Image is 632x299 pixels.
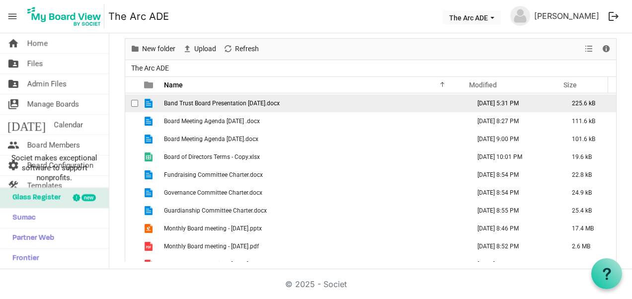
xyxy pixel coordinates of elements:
[161,148,467,166] td: Board of Directors Terms - Copy.xlsx is template cell column header Name
[161,166,467,184] td: Fundraising Committee Charter.docx is template cell column header Name
[27,94,79,114] span: Manage Boards
[7,188,61,208] span: Glass Register
[561,184,616,202] td: 24.9 kB is template cell column header Size
[4,153,104,183] span: Societ makes exceptional software to support nonprofits.
[125,184,138,202] td: checkbox
[164,225,262,232] span: Monthly Board meeting - [DATE].pptx
[7,54,19,74] span: folder_shared
[161,130,467,148] td: Board Meeting Agenda 8-20-2025.docx is template cell column header Name
[7,208,36,228] span: Sumac
[164,171,263,178] span: Fundraising Committee Charter.docx
[581,39,598,60] div: View
[161,255,467,273] td: Monthly Board meeting - May 21, 2025 .pdf is template cell column header Name
[27,74,67,94] span: Admin Files
[467,184,561,202] td: August 14, 2025 8:54 PM column header Modified
[583,43,595,55] button: View dropdownbutton
[125,237,138,255] td: checkbox
[7,228,54,248] span: Partner Web
[561,94,616,112] td: 225.6 kB is template cell column header Size
[129,62,171,75] span: The Arc ADE
[443,10,501,24] button: The Arc ADE dropdownbutton
[561,237,616,255] td: 2.6 MB is template cell column header Size
[561,130,616,148] td: 101.6 kB is template cell column header Size
[469,81,497,89] span: Modified
[467,94,561,112] td: August 18, 2025 5:31 PM column header Modified
[7,135,19,155] span: people
[54,115,83,135] span: Calendar
[27,54,43,74] span: Files
[24,4,108,29] a: My Board View Logo
[285,279,347,289] a: © 2025 - Societ
[138,94,161,112] td: is template cell column header type
[164,189,262,196] span: Governance Committee Charter.docx
[108,6,169,26] a: The Arc ADE
[234,43,260,55] span: Refresh
[138,112,161,130] td: is template cell column header type
[561,255,616,273] td: 2.2 MB is template cell column header Size
[27,135,80,155] span: Board Members
[24,4,104,29] img: My Board View Logo
[467,130,561,148] td: August 14, 2025 9:00 PM column header Modified
[138,148,161,166] td: is template cell column header type
[81,194,96,201] div: new
[125,148,138,166] td: checkbox
[510,6,530,26] img: no-profile-picture.svg
[125,112,138,130] td: checkbox
[561,220,616,237] td: 17.4 MB is template cell column header Size
[561,166,616,184] td: 22.8 kB is template cell column header Size
[467,148,561,166] td: August 18, 2025 10:01 PM column header Modified
[7,249,39,269] span: Frontier
[138,166,161,184] td: is template cell column header type
[138,202,161,220] td: is template cell column header type
[598,39,615,60] div: Details
[138,184,161,202] td: is template cell column header type
[222,43,261,55] button: Refresh
[7,94,19,114] span: switch_account
[7,74,19,94] span: folder_shared
[138,130,161,148] td: is template cell column header type
[161,94,467,112] td: Band Trust Board Presentation August 2025.docx is template cell column header Name
[179,39,220,60] div: Upload
[138,237,161,255] td: is template cell column header type
[181,43,218,55] button: Upload
[138,255,161,273] td: is template cell column header type
[164,243,259,250] span: Monthly Board meeting - [DATE].pdf
[161,220,467,237] td: Monthly Board meeting - April 16 2025.pptx is template cell column header Name
[161,237,467,255] td: Monthly Board meeting - June 18, 2025.pdf is template cell column header Name
[127,39,179,60] div: New folder
[125,130,138,148] td: checkbox
[3,7,22,26] span: menu
[561,202,616,220] td: 25.4 kB is template cell column header Size
[600,43,613,55] button: Details
[164,207,267,214] span: Guardianship Committee Charter.docx
[164,81,183,89] span: Name
[125,255,138,273] td: checkbox
[467,112,561,130] td: June 12, 2025 8:27 PM column header Modified
[164,153,260,160] span: Board of Directors Terms - Copy.xlsx
[125,166,138,184] td: checkbox
[161,112,467,130] td: Board Meeting Agenda 6-18-2020 .docx is template cell column header Name
[193,43,217,55] span: Upload
[164,136,258,143] span: Board Meeting Agenda [DATE].docx
[164,261,260,268] span: Monthly Board meeting - [DATE] .pdf
[164,118,260,125] span: Board Meeting Agenda [DATE] .docx
[467,237,561,255] td: June 10, 2025 8:52 PM column header Modified
[467,202,561,220] td: August 14, 2025 8:55 PM column header Modified
[141,43,176,55] span: New folder
[467,166,561,184] td: August 14, 2025 8:54 PM column header Modified
[138,220,161,237] td: is template cell column header type
[467,220,561,237] td: April 10, 2025 8:46 PM column header Modified
[467,255,561,273] td: May 14, 2025 8:05 PM column header Modified
[563,81,577,89] span: Size
[125,220,138,237] td: checkbox
[161,202,467,220] td: Guardianship Committee Charter.docx is template cell column header Name
[125,202,138,220] td: checkbox
[7,115,46,135] span: [DATE]
[164,100,280,107] span: Band Trust Board Presentation [DATE].docx
[220,39,262,60] div: Refresh
[125,94,138,112] td: checkbox
[27,33,48,53] span: Home
[561,112,616,130] td: 111.6 kB is template cell column header Size
[530,6,603,26] a: [PERSON_NAME]
[603,6,624,27] button: logout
